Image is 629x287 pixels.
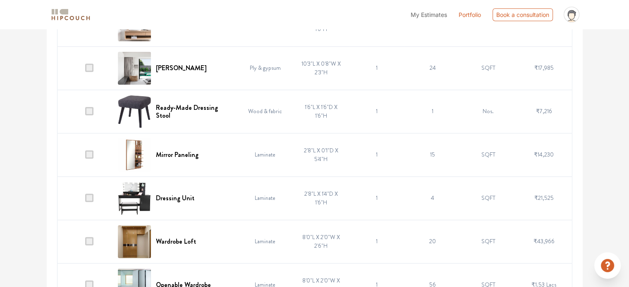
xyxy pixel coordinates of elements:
td: SQFT [460,46,516,90]
td: 24 [404,46,460,90]
img: Ready-Made Dressing Stool [118,95,151,128]
td: Laminate [237,133,293,176]
td: 1 [349,46,405,90]
span: ₹17,985 [534,64,554,72]
h6: Wardrobe Loft [156,237,196,245]
img: logo-horizontal.svg [50,7,91,22]
td: 15 [404,133,460,176]
td: Laminate [237,176,293,220]
span: logo-horizontal.svg [50,5,91,24]
td: 20 [404,220,460,263]
img: Curtain Pelmet [118,52,151,85]
td: SQFT [460,176,516,220]
td: SQFT [460,220,516,263]
td: 1'6"L X 1'6"D X 1'6"H [293,90,349,133]
td: 1 [404,90,460,133]
h6: Dressing Unit [156,194,194,202]
img: Wardrobe Loft [118,225,151,258]
h6: Mirror Paneling [156,151,199,159]
span: ₹7,216 [536,107,552,115]
h6: Ready-Made Dressing Stool [156,104,232,119]
td: Wood & fabric [237,90,293,133]
td: 1 [349,133,405,176]
td: Laminate [237,220,293,263]
td: 2'8"L X 0'1"D X 5'4"H [293,133,349,176]
h6: [PERSON_NAME] [156,64,207,72]
span: ₹14,230 [534,150,554,159]
td: 1 [349,90,405,133]
span: My Estimates [411,11,447,18]
td: 2'8"L X 1'4"D X 1'6"H [293,176,349,220]
img: Mirror Paneling [118,138,151,171]
td: 1 [349,176,405,220]
td: Nos. [460,90,516,133]
td: 1 [349,220,405,263]
span: ₹21,525 [534,194,554,202]
td: 4 [404,176,460,220]
a: Portfolio [459,10,481,19]
td: 8'0"L X 2'0"W X 2'6"H [293,220,349,263]
img: Dressing Unit [118,182,151,215]
span: ₹43,966 [533,237,555,245]
td: 10'3"L X 0'8"W X 2'3"H [293,46,349,90]
div: Book a consultation [493,8,553,21]
td: Ply & gypsum [237,46,293,90]
td: SQFT [460,133,516,176]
